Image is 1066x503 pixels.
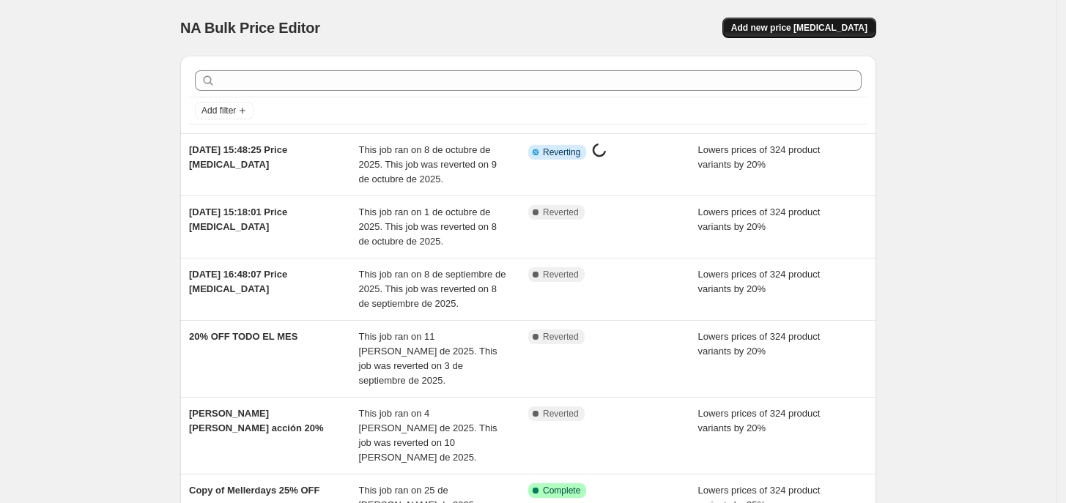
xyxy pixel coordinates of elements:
button: Add filter [195,102,253,119]
span: Lowers prices of 324 product variants by 20% [698,206,821,232]
span: Lowers prices of 324 product variants by 20% [698,331,821,357]
span: This job ran on 8 de octubre de 2025. This job was reverted on 9 de octubre de 2025. [359,144,497,185]
span: This job ran on 11 [PERSON_NAME] de 2025. This job was reverted on 3 de septiembre de 2025. [359,331,497,386]
span: Copy of Mellerdays 25% OFF [189,485,319,496]
span: NA Bulk Price Editor [180,20,320,36]
span: [PERSON_NAME] [PERSON_NAME] acción 20% [189,408,324,433]
span: This job ran on 8 de septiembre de 2025. This job was reverted on 8 de septiembre de 2025. [359,269,506,309]
span: Lowers prices of 324 product variants by 20% [698,144,821,170]
span: [DATE] 15:48:25 Price [MEDICAL_DATA] [189,144,287,170]
span: Add new price [MEDICAL_DATA] [731,22,867,34]
span: This job ran on 1 de octubre de 2025. This job was reverted on 8 de octubre de 2025. [359,206,497,247]
span: Reverting [543,146,580,158]
span: Reverted [543,408,579,420]
span: Reverted [543,331,579,343]
span: [DATE] 16:48:07 Price [MEDICAL_DATA] [189,269,287,294]
span: [DATE] 15:18:01 Price [MEDICAL_DATA] [189,206,287,232]
span: Reverted [543,269,579,280]
span: Complete [543,485,580,496]
span: Lowers prices of 324 product variants by 20% [698,269,821,294]
span: This job ran on 4 [PERSON_NAME] de 2025. This job was reverted on 10 [PERSON_NAME] de 2025. [359,408,497,463]
button: Add new price [MEDICAL_DATA] [722,18,876,38]
span: Lowers prices of 324 product variants by 20% [698,408,821,433]
span: Add filter [201,105,236,116]
span: 20% OFF TODO EL MES [189,331,297,342]
span: Reverted [543,206,579,218]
